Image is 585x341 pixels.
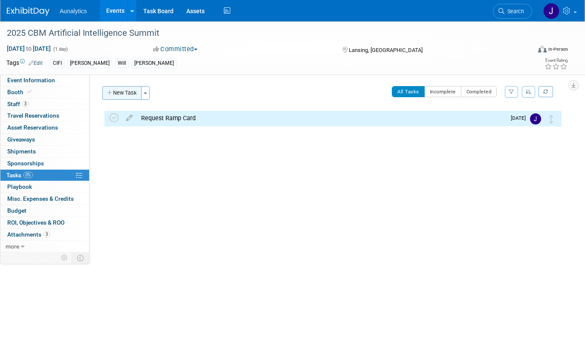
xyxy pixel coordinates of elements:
[67,59,112,68] div: [PERSON_NAME]
[0,217,89,228] a: ROI, Objectives & ROO
[150,45,201,54] button: Committed
[7,101,29,107] span: Staff
[29,60,43,66] a: Edit
[25,45,33,52] span: to
[0,205,89,217] a: Budget
[50,59,64,68] div: CIFI
[539,86,553,97] a: Refresh
[0,158,89,169] a: Sponsorships
[7,195,74,202] span: Misc. Expenses & Credits
[7,160,44,167] span: Sponsorships
[102,86,142,100] button: New Task
[0,170,89,181] a: Tasks0%
[6,172,33,179] span: Tasks
[0,146,89,157] a: Shipments
[485,44,568,57] div: Event Format
[122,114,137,122] a: edit
[7,124,58,131] span: Asset Reservations
[137,111,506,125] div: Request Ramp Card
[0,241,89,252] a: more
[548,46,568,52] div: In-Person
[7,89,33,95] span: Booth
[132,59,177,68] div: [PERSON_NAME]
[7,231,50,238] span: Attachments
[504,8,524,14] span: Search
[4,26,520,41] div: 2025 CBM Artificial Intelligence Summit
[544,58,568,63] div: Event Rating
[0,87,89,98] a: Booth
[549,115,553,123] i: Move task
[57,252,72,263] td: Personalize Event Tab Strip
[7,207,26,214] span: Budget
[60,8,87,14] span: Aunalytics
[0,75,89,86] a: Event Information
[493,4,532,19] a: Search
[6,45,51,52] span: [DATE] [DATE]
[0,134,89,145] a: Giveaways
[0,110,89,121] a: Travel Reservations
[530,113,541,124] img: Julie Grisanti-Cieslak
[7,77,55,84] span: Event Information
[72,252,90,263] td: Toggle Event Tabs
[349,47,423,53] span: Lansing, [GEOGRAPHIC_DATA]
[7,7,49,16] img: ExhibitDay
[511,115,530,121] span: [DATE]
[392,86,425,97] button: All Tasks
[538,46,547,52] img: Format-Inperson.png
[7,183,32,190] span: Playbook
[7,112,59,119] span: Travel Reservations
[543,3,559,19] img: Julie Grisanti-Cieslak
[43,231,50,237] span: 3
[0,229,89,240] a: Attachments3
[7,136,35,143] span: Giveaways
[461,86,497,97] button: Completed
[23,172,33,178] span: 0%
[7,219,64,226] span: ROI, Objectives & ROO
[52,46,68,52] span: (1 day)
[27,90,32,94] i: Booth reservation complete
[115,59,129,68] div: Will
[0,193,89,205] a: Misc. Expenses & Credits
[6,243,19,250] span: more
[0,122,89,133] a: Asset Reservations
[0,98,89,110] a: Staff3
[424,86,461,97] button: Incomplete
[0,181,89,193] a: Playbook
[6,58,43,68] td: Tags
[7,148,36,155] span: Shipments
[22,101,29,107] span: 3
